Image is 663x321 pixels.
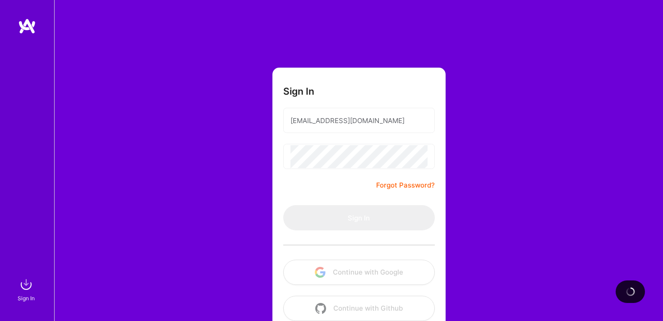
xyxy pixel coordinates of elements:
img: logo [18,18,36,34]
button: Continue with Github [283,296,435,321]
a: Forgot Password? [376,180,435,191]
div: Sign In [18,293,35,303]
h3: Sign In [283,86,314,97]
img: sign in [17,275,35,293]
button: Sign In [283,205,435,230]
img: icon [315,267,326,278]
img: loading [624,286,636,298]
a: sign inSign In [19,275,35,303]
img: icon [315,303,326,314]
button: Continue with Google [283,260,435,285]
input: Email... [290,109,428,132]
